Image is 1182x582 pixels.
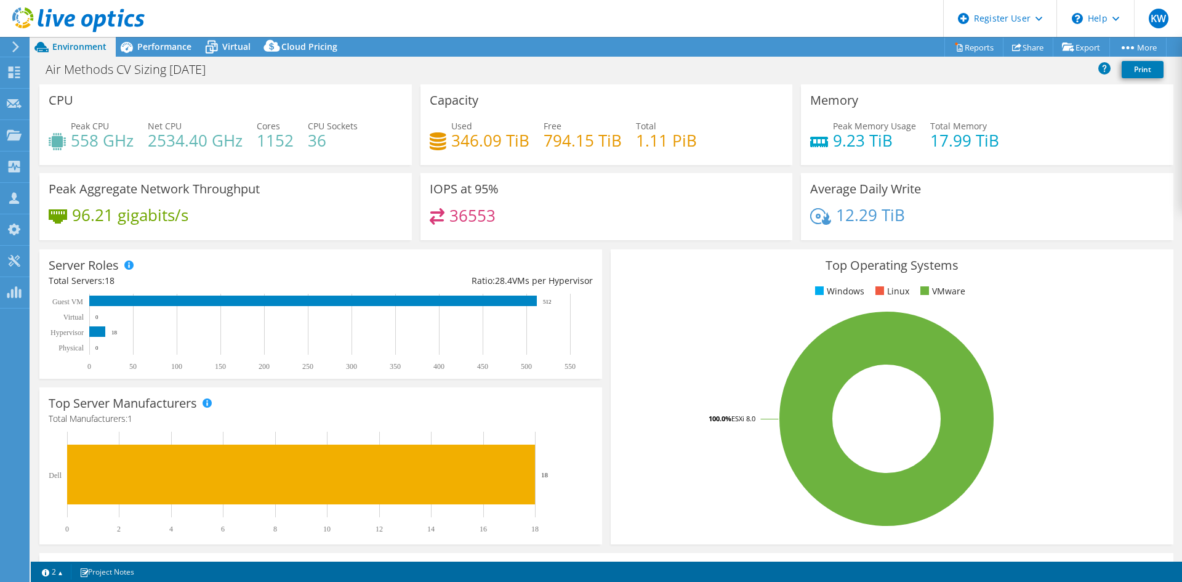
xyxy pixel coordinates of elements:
[105,275,115,286] span: 18
[1003,38,1053,57] a: Share
[531,525,539,533] text: 18
[40,63,225,76] h1: Air Methods CV Sizing [DATE]
[71,564,143,580] a: Project Notes
[731,414,755,423] tspan: ESXi 8.0
[137,41,191,52] span: Performance
[930,120,987,132] span: Total Memory
[451,120,472,132] span: Used
[95,314,98,320] text: 0
[427,525,435,533] text: 14
[49,259,119,272] h3: Server Roles
[543,299,552,305] text: 512
[49,471,62,480] text: Dell
[451,134,529,147] h4: 346.09 TiB
[430,94,478,107] h3: Capacity
[308,120,358,132] span: CPU Sockets
[65,525,69,533] text: 0
[302,362,313,371] text: 250
[257,134,294,147] h4: 1152
[111,329,118,336] text: 18
[544,134,622,147] h4: 794.15 TiB
[810,182,921,196] h3: Average Daily Write
[433,362,444,371] text: 400
[49,94,73,107] h3: CPU
[308,134,358,147] h4: 36
[1149,9,1168,28] span: KW
[49,397,197,410] h3: Top Server Manufacturers
[63,313,84,321] text: Virtual
[1072,13,1083,24] svg: \n
[449,209,496,222] h4: 36553
[169,525,173,533] text: 4
[72,208,188,222] h4: 96.21 gigabits/s
[148,134,243,147] h4: 2534.40 GHz
[430,182,499,196] h3: IOPS at 95%
[281,41,337,52] span: Cloud Pricing
[58,344,84,352] text: Physical
[636,134,697,147] h4: 1.11 PiB
[222,41,251,52] span: Virtual
[477,362,488,371] text: 450
[95,345,98,351] text: 0
[390,362,401,371] text: 350
[87,362,91,371] text: 0
[52,41,107,52] span: Environment
[129,362,137,371] text: 50
[833,134,916,147] h4: 9.23 TiB
[52,297,83,306] text: Guest VM
[50,328,84,337] text: Hypervisor
[1122,61,1164,78] a: Print
[321,274,593,288] div: Ratio: VMs per Hypervisor
[323,525,331,533] text: 10
[117,525,121,533] text: 2
[127,413,132,424] span: 1
[259,362,270,371] text: 200
[257,120,280,132] span: Cores
[930,134,999,147] h4: 17.99 TiB
[544,120,561,132] span: Free
[620,259,1164,272] h3: Top Operating Systems
[917,285,965,298] li: VMware
[836,208,905,222] h4: 12.29 TiB
[833,120,916,132] span: Peak Memory Usage
[636,120,656,132] span: Total
[944,38,1003,57] a: Reports
[810,94,858,107] h3: Memory
[49,182,260,196] h3: Peak Aggregate Network Throughput
[872,285,909,298] li: Linux
[71,120,109,132] span: Peak CPU
[49,412,593,426] h4: Total Manufacturers:
[273,525,277,533] text: 8
[376,525,383,533] text: 12
[812,285,864,298] li: Windows
[221,525,225,533] text: 6
[565,362,576,371] text: 550
[346,362,357,371] text: 300
[541,471,549,479] text: 18
[1053,38,1110,57] a: Export
[709,414,731,423] tspan: 100.0%
[171,362,182,371] text: 100
[71,134,134,147] h4: 558 GHz
[1109,38,1167,57] a: More
[148,120,182,132] span: Net CPU
[215,362,226,371] text: 150
[49,274,321,288] div: Total Servers:
[480,525,487,533] text: 16
[33,564,71,580] a: 2
[495,275,512,286] span: 28.4
[521,362,532,371] text: 500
